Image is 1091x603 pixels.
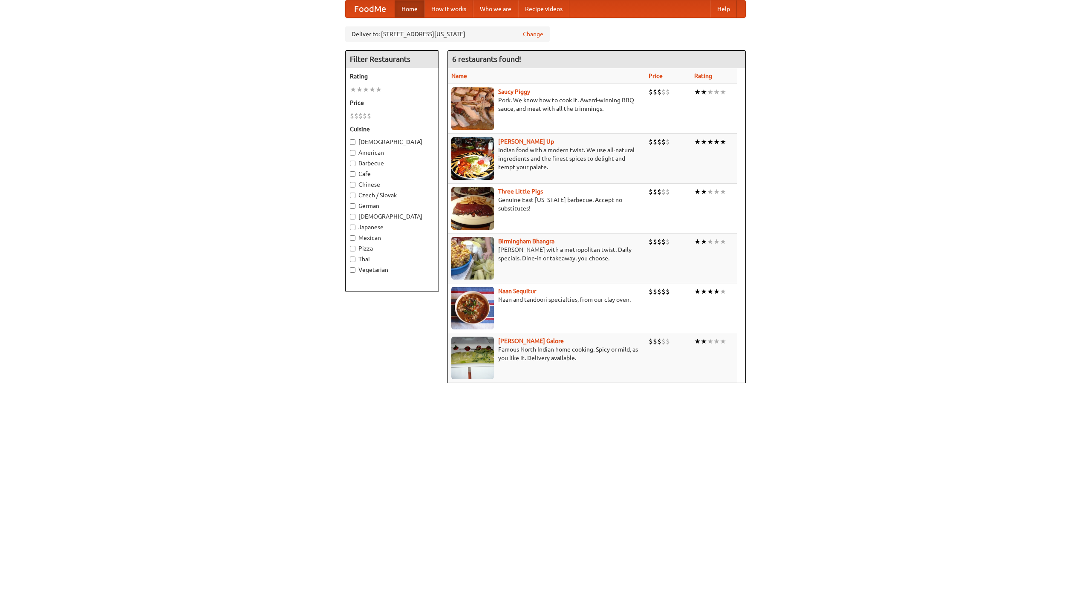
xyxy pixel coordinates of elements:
[498,288,536,294] a: Naan Sequitur
[498,138,554,145] a: [PERSON_NAME] Up
[661,187,666,196] li: $
[666,87,670,97] li: $
[649,187,653,196] li: $
[451,137,494,180] img: curryup.jpg
[649,237,653,246] li: $
[451,237,494,280] img: bhangra.jpg
[346,0,395,17] a: FoodMe
[498,88,530,95] a: Saucy Piggy
[661,287,666,296] li: $
[346,51,439,68] h4: Filter Restaurants
[701,137,707,147] li: ★
[375,85,382,94] li: ★
[350,246,355,251] input: Pizza
[661,237,666,246] li: $
[694,187,701,196] li: ★
[350,148,434,157] label: American
[395,0,424,17] a: Home
[473,0,518,17] a: Who we are
[720,137,726,147] li: ★
[653,287,657,296] li: $
[350,212,434,221] label: [DEMOGRAPHIC_DATA]
[345,26,550,42] div: Deliver to: [STREET_ADDRESS][US_STATE]
[707,187,713,196] li: ★
[649,72,663,79] a: Price
[694,72,712,79] a: Rating
[701,237,707,246] li: ★
[523,30,543,38] a: Change
[451,337,494,379] img: currygalore.jpg
[694,337,701,346] li: ★
[451,245,642,263] p: [PERSON_NAME] with a metropolitan twist. Daily specials. Dine-in or takeaway, you choose.
[451,287,494,329] img: naansequitur.jpg
[350,267,355,273] input: Vegetarian
[707,287,713,296] li: ★
[350,171,355,177] input: Cafe
[452,55,521,63] ng-pluralize: 6 restaurants found!
[363,85,369,94] li: ★
[354,111,358,121] li: $
[707,237,713,246] li: ★
[653,237,657,246] li: $
[657,187,661,196] li: $
[451,345,642,362] p: Famous North Indian home cooking. Spicy or mild, as you like it. Delivery available.
[350,214,355,219] input: [DEMOGRAPHIC_DATA]
[657,237,661,246] li: $
[720,287,726,296] li: ★
[720,87,726,97] li: ★
[350,98,434,107] h5: Price
[720,237,726,246] li: ★
[350,159,434,167] label: Barbecue
[350,161,355,166] input: Barbecue
[713,337,720,346] li: ★
[694,87,701,97] li: ★
[657,137,661,147] li: $
[350,85,356,94] li: ★
[350,223,434,231] label: Japanese
[661,87,666,97] li: $
[649,287,653,296] li: $
[666,287,670,296] li: $
[358,111,363,121] li: $
[350,191,434,199] label: Czech / Slovak
[451,196,642,213] p: Genuine East [US_STATE] barbecue. Accept no substitutes!
[713,237,720,246] li: ★
[451,295,642,304] p: Naan and tandoori specialties, from our clay oven.
[649,337,653,346] li: $
[701,187,707,196] li: ★
[713,187,720,196] li: ★
[694,237,701,246] li: ★
[350,193,355,198] input: Czech / Slovak
[653,187,657,196] li: $
[653,137,657,147] li: $
[350,125,434,133] h5: Cuisine
[350,255,434,263] label: Thai
[451,96,642,113] p: Pork. We know how to cook it. Award-winning BBQ sauce, and meat with all the trimmings.
[367,111,371,121] li: $
[666,337,670,346] li: $
[653,87,657,97] li: $
[661,337,666,346] li: $
[707,87,713,97] li: ★
[369,85,375,94] li: ★
[657,87,661,97] li: $
[694,287,701,296] li: ★
[710,0,737,17] a: Help
[451,187,494,230] img: littlepigs.jpg
[350,150,355,156] input: American
[498,188,543,195] a: Three Little Pigs
[701,287,707,296] li: ★
[350,139,355,145] input: [DEMOGRAPHIC_DATA]
[350,182,355,188] input: Chinese
[498,238,554,245] b: Birmingham Bhangra
[451,146,642,171] p: Indian food with a modern twist. We use all-natural ingredients and the finest spices to delight ...
[498,338,564,344] a: [PERSON_NAME] Galore
[666,137,670,147] li: $
[657,337,661,346] li: $
[350,235,355,241] input: Mexican
[701,337,707,346] li: ★
[451,87,494,130] img: saucy.jpg
[649,137,653,147] li: $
